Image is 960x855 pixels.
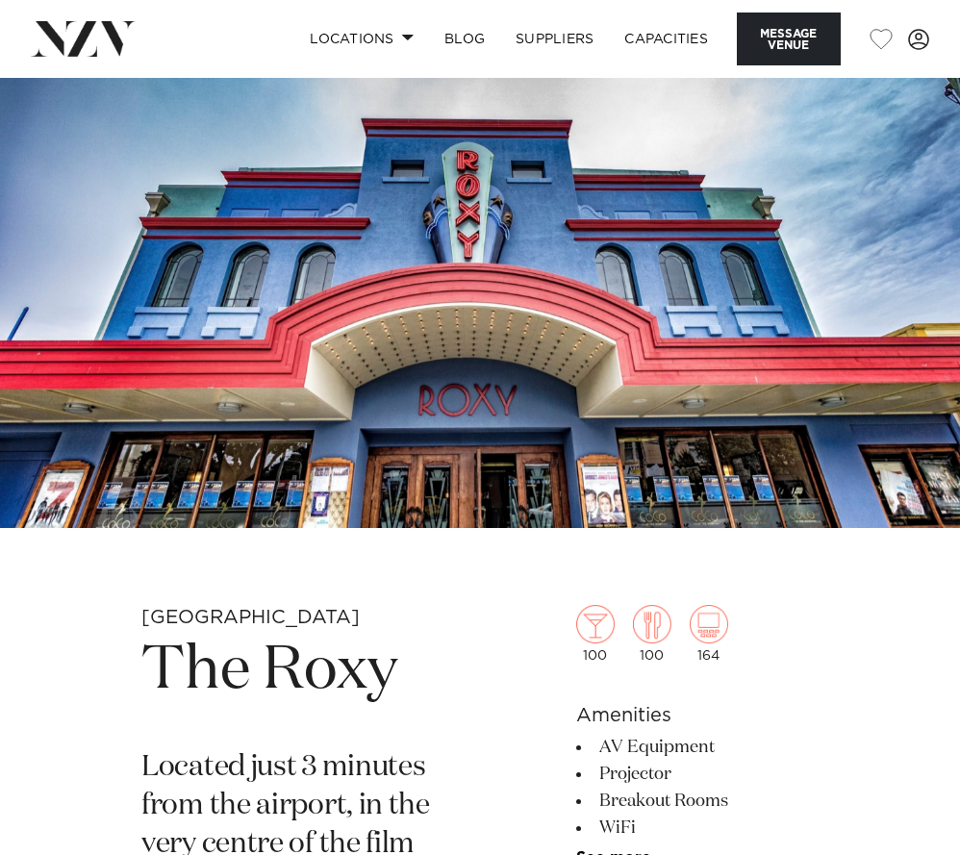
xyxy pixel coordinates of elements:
[500,18,609,60] a: SUPPLIERS
[609,18,723,60] a: Capacities
[141,632,440,711] h1: The Roxy
[576,605,615,663] div: 100
[576,815,819,842] li: WiFi
[576,788,819,815] li: Breakout Rooms
[690,605,728,663] div: 164
[31,21,136,56] img: nzv-logo.png
[576,605,615,643] img: cocktail.png
[737,13,841,65] button: Message Venue
[576,761,819,788] li: Projector
[576,734,819,761] li: AV Equipment
[576,701,819,730] h6: Amenities
[429,18,500,60] a: BLOG
[141,608,360,627] small: [GEOGRAPHIC_DATA]
[633,605,671,663] div: 100
[690,605,728,643] img: theatre.png
[294,18,429,60] a: Locations
[633,605,671,643] img: dining.png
